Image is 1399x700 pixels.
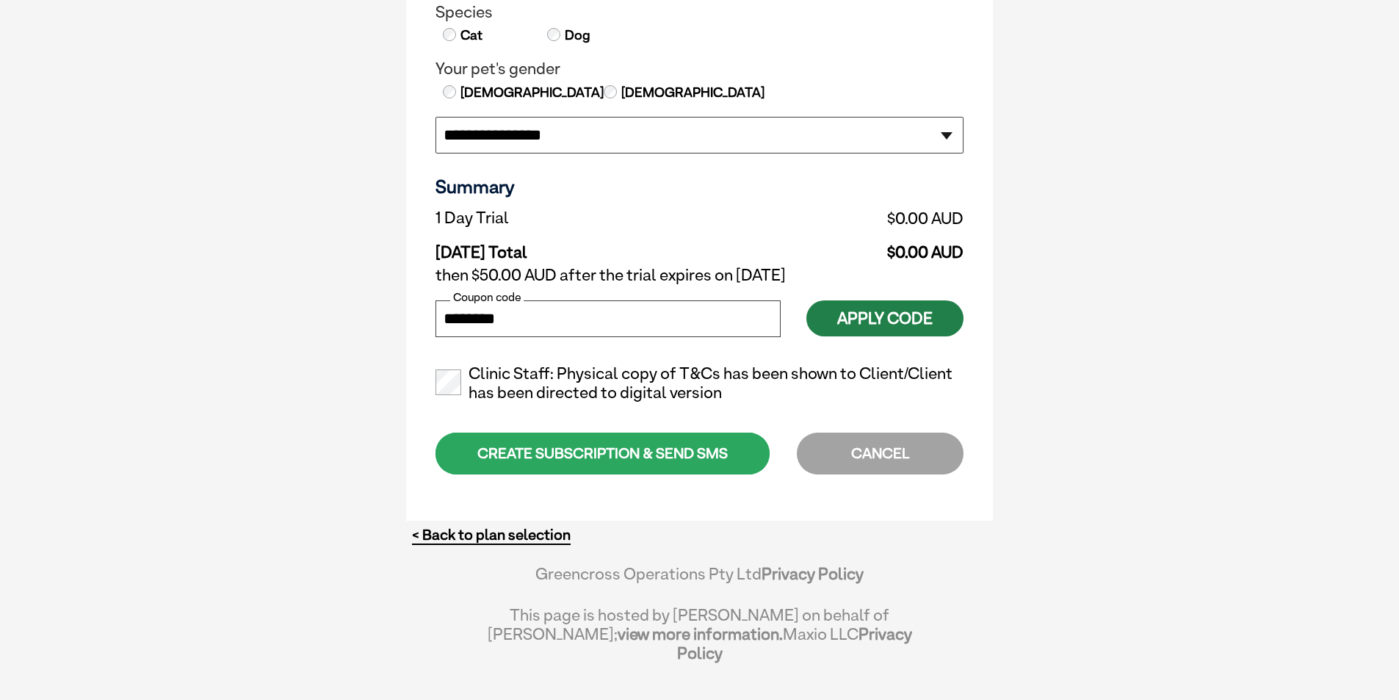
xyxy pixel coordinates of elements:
[797,433,964,475] div: CANCEL
[723,231,964,262] td: $0.00 AUD
[435,364,964,403] label: Clinic Staff: Physical copy of T&Cs has been shown to Client/Client has been directed to digital ...
[435,3,964,22] legend: Species
[487,564,912,598] div: Greencross Operations Pty Ltd
[435,176,964,198] h3: Summary
[412,526,571,544] a: < Back to plan selection
[618,624,783,643] a: view more information.
[435,205,723,231] td: 1 Day Trial
[435,262,964,289] td: then $50.00 AUD after the trial expires on [DATE]
[435,369,461,395] input: Clinic Staff: Physical copy of T&Cs has been shown to Client/Client has been directed to digital ...
[806,300,964,336] button: Apply Code
[435,59,964,79] legend: Your pet's gender
[677,624,912,663] a: Privacy Policy
[450,291,524,304] label: Coupon code
[487,598,912,663] div: This page is hosted by [PERSON_NAME] on behalf of [PERSON_NAME]; Maxio LLC
[435,433,770,475] div: CREATE SUBSCRIPTION & SEND SMS
[762,564,864,583] a: Privacy Policy
[435,231,723,262] td: [DATE] Total
[723,205,964,231] td: $0.00 AUD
